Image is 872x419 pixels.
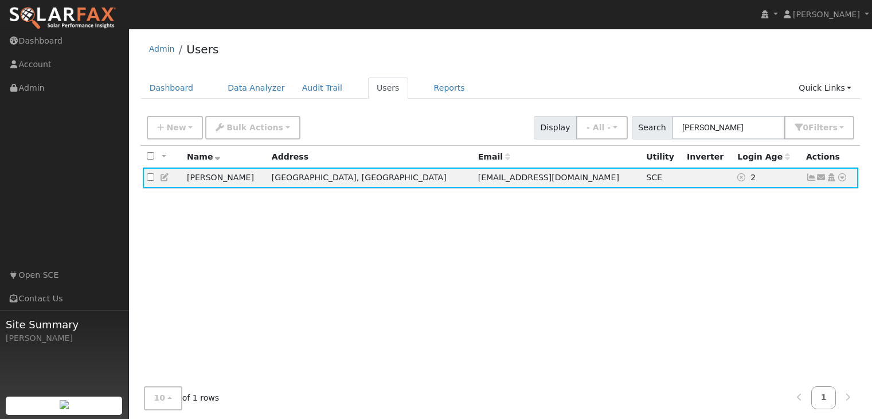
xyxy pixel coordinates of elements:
span: New [166,123,186,132]
a: Other actions [837,172,847,184]
a: Audit Trail [294,77,351,99]
span: 10 [154,394,166,403]
a: Admin [149,44,175,53]
span: Search [632,116,672,139]
span: SCE [646,173,662,182]
a: Login As [826,173,836,182]
a: Edit User [160,173,170,182]
a: Reports [425,77,474,99]
a: Show Graph [806,173,816,182]
a: 1 [811,387,836,409]
div: Actions [806,151,854,163]
span: s [832,123,837,132]
span: [PERSON_NAME] [793,10,860,19]
span: Site Summary [6,317,123,332]
span: Display [534,116,577,139]
button: 10 [144,387,182,410]
a: Data Analyzer [219,77,294,99]
img: retrieve [60,400,69,409]
a: No login access [737,173,750,182]
span: Name [187,152,221,161]
div: [PERSON_NAME] [6,332,123,344]
span: [EMAIL_ADDRESS][DOMAIN_NAME] [478,173,619,182]
button: 0Filters [784,116,854,139]
div: Inverter [687,151,729,163]
a: tljbo@aol.com [816,172,827,184]
a: Users [368,77,408,99]
span: of 1 rows [144,387,220,410]
input: Search [672,116,785,139]
span: Filter [808,123,838,132]
a: Dashboard [141,77,202,99]
button: New [147,116,204,139]
span: Bulk Actions [226,123,283,132]
div: Utility [646,151,679,163]
span: Email [478,152,510,161]
td: [GEOGRAPHIC_DATA], [GEOGRAPHIC_DATA] [268,168,474,189]
span: 08/11/2025 5:10:40 PM [750,173,756,182]
button: Bulk Actions [205,116,300,139]
div: Address [272,151,470,163]
a: Users [186,42,218,56]
button: - All - [576,116,628,139]
img: SolarFax [9,6,116,30]
span: Days since last login [737,152,790,161]
td: [PERSON_NAME] [183,168,268,189]
a: Quick Links [790,77,860,99]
